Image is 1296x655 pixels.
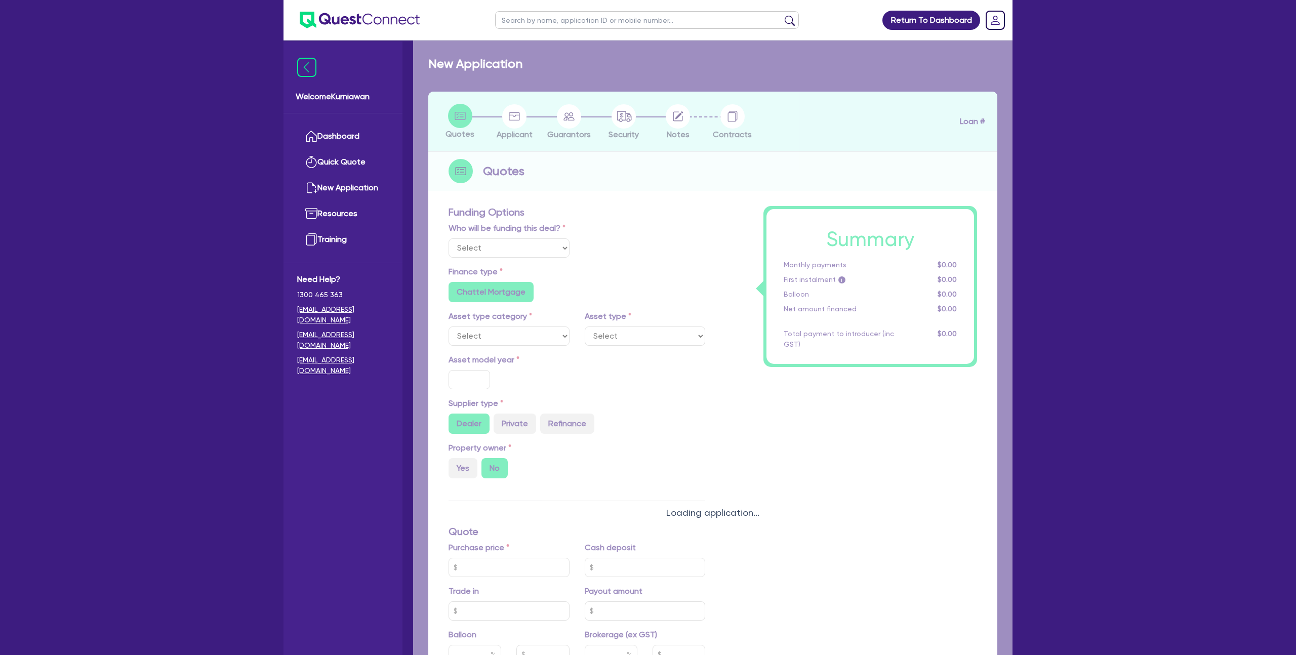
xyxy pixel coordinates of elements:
a: [EMAIL_ADDRESS][DOMAIN_NAME] [297,304,389,325]
span: 1300 465 363 [297,290,389,300]
a: Return To Dashboard [882,11,980,30]
img: quick-quote [305,156,317,168]
a: Training [297,227,389,253]
span: Welcome Kurniawan [296,91,390,103]
div: Loading application... [413,506,1012,519]
a: New Application [297,175,389,201]
img: resources [305,208,317,220]
img: quest-connect-logo-blue [300,12,420,28]
span: Need Help? [297,273,389,285]
img: training [305,233,317,245]
input: Search by name, application ID or mobile number... [495,11,799,29]
a: Resources [297,201,389,227]
a: [EMAIL_ADDRESS][DOMAIN_NAME] [297,355,389,376]
a: Dropdown toggle [982,7,1008,33]
a: Dashboard [297,124,389,149]
a: [EMAIL_ADDRESS][DOMAIN_NAME] [297,330,389,351]
img: icon-menu-close [297,58,316,77]
a: Quick Quote [297,149,389,175]
img: new-application [305,182,317,194]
